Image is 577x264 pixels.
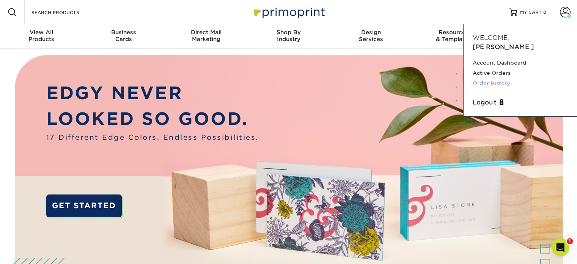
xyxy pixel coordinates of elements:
span: Shop By [247,29,330,36]
a: BusinessCards [82,24,165,49]
a: Logout [473,98,568,107]
span: MY CART [520,9,542,16]
div: Cards [82,29,165,43]
a: Order History [473,78,568,89]
span: Resources [412,29,494,36]
a: GET STARTED [46,194,122,217]
div: Industry [247,29,330,43]
a: Shop ByIndustry [247,24,330,49]
span: 1 [567,238,573,244]
span: 0 [543,9,547,15]
span: Direct Mail [165,29,247,36]
a: DesignServices [330,24,412,49]
span: Design [330,29,412,36]
img: Primoprint [251,4,327,20]
p: EDGY NEVER [46,80,259,106]
span: Welcome, [473,34,509,41]
a: Direct MailMarketing [165,24,247,49]
iframe: Intercom live chat [551,238,569,256]
span: Business [82,29,165,36]
span: 17 Different Edge Colors. Endless Possibilities. [46,132,259,142]
div: & Templates [412,29,494,43]
div: Marketing [165,29,247,43]
span: [PERSON_NAME] [473,43,534,51]
a: Account Dashboard [473,58,568,68]
a: Resources& Templates [412,24,494,49]
div: Services [330,29,412,43]
input: SEARCH PRODUCTS..... [31,8,105,17]
p: LOOKED SO GOOD. [46,106,259,132]
a: Active Orders [473,68,568,78]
